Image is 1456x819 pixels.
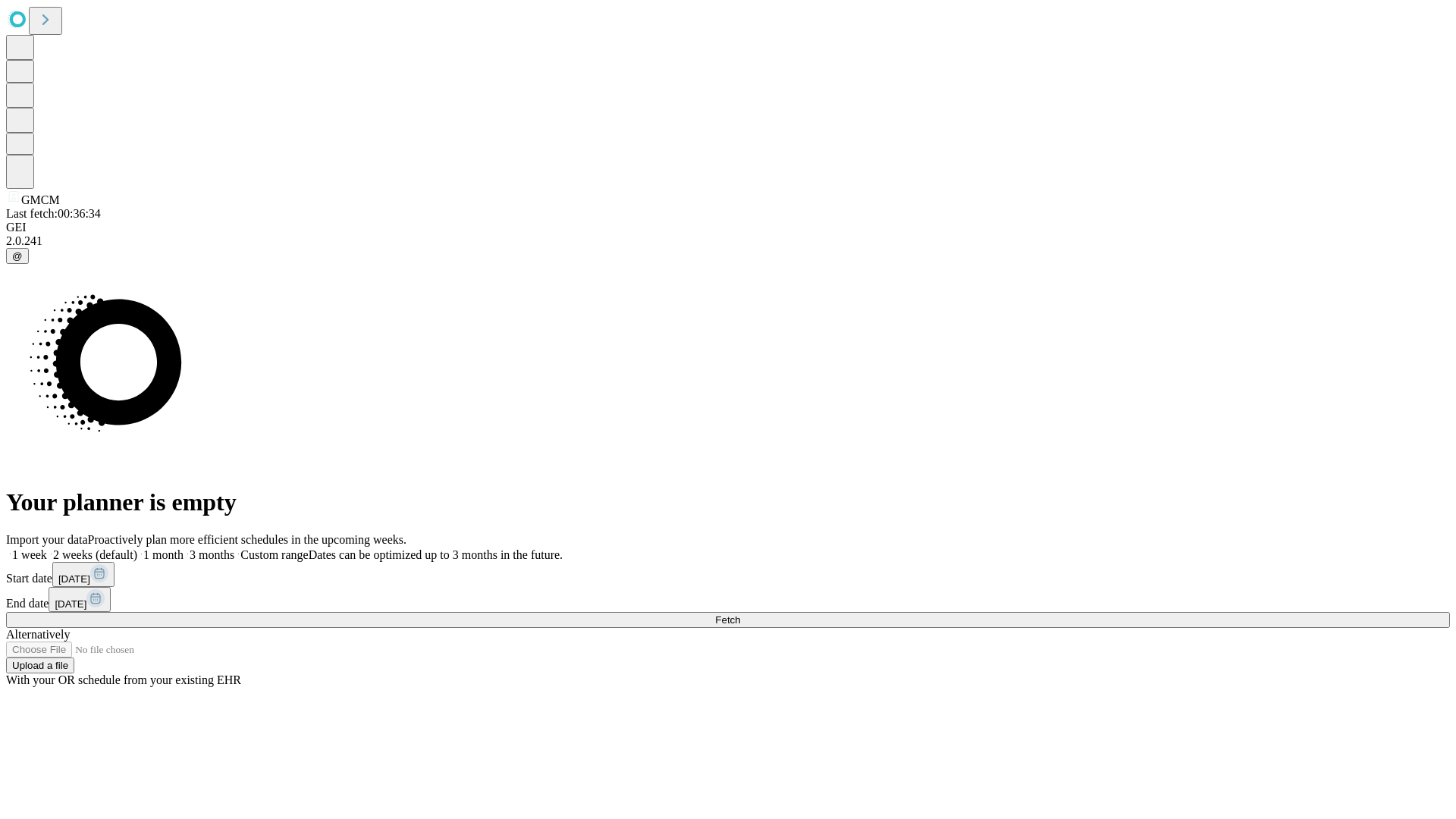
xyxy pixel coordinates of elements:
[309,548,563,561] span: Dates can be optimized up to 3 months in the future.
[6,657,74,673] button: Upload a file
[6,248,29,264] button: @
[49,587,111,612] button: [DATE]
[53,548,137,561] span: 2 weeks (default)
[240,548,308,561] span: Custom range
[55,598,86,610] span: [DATE]
[6,234,1450,248] div: 2.0.241
[6,221,1450,234] div: GEI
[190,548,234,561] span: 3 months
[88,533,406,546] span: Proactively plan more efficient schedules in the upcoming weeks.
[715,614,740,626] span: Fetch
[6,673,241,686] span: With your OR schedule from your existing EHR
[6,587,1450,612] div: End date
[6,612,1450,628] button: Fetch
[6,562,1450,587] div: Start date
[143,548,184,561] span: 1 month
[12,548,47,561] span: 1 week
[6,488,1450,516] h1: Your planner is empty
[6,628,70,641] span: Alternatively
[12,250,23,262] span: @
[6,207,101,220] span: Last fetch: 00:36:34
[21,193,60,206] span: GMCM
[58,573,90,585] span: [DATE]
[52,562,115,587] button: [DATE]
[6,533,88,546] span: Import your data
